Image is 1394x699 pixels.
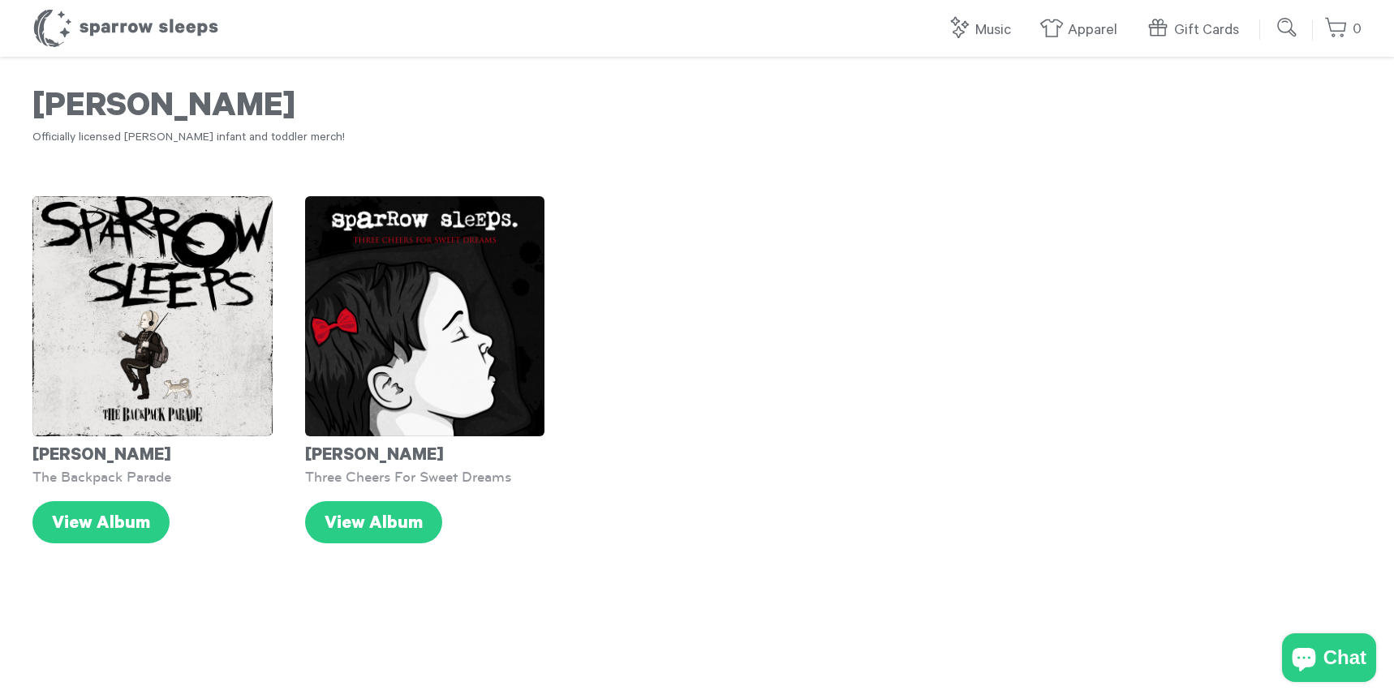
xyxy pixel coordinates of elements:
[1039,13,1125,48] a: Apparel
[947,13,1019,48] a: Music
[305,436,545,469] div: [PERSON_NAME]
[1146,13,1247,48] a: Gift Cards
[1277,633,1381,686] inbox-online-store-chat: Shopify online store chat
[305,501,442,543] a: View Album
[32,469,273,485] div: The Backpack Parade
[305,196,545,436] img: SS-ThreeCheersForSweetDreams-Cover-1600x1600_grande.png
[32,436,273,469] div: [PERSON_NAME]
[32,8,219,49] h1: Sparrow Sleeps
[32,132,345,145] span: Officially licensed [PERSON_NAME] infant and toddler merch!
[1324,12,1362,47] a: 0
[32,89,1362,130] h1: [PERSON_NAME]
[305,469,545,485] div: Three Cheers For Sweet Dreams
[1271,11,1304,44] input: Submit
[32,501,170,543] a: View Album
[32,196,273,436] img: MyChemicalRomance-TheBackpackParade-Cover-SparrowSleeps_grande.png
